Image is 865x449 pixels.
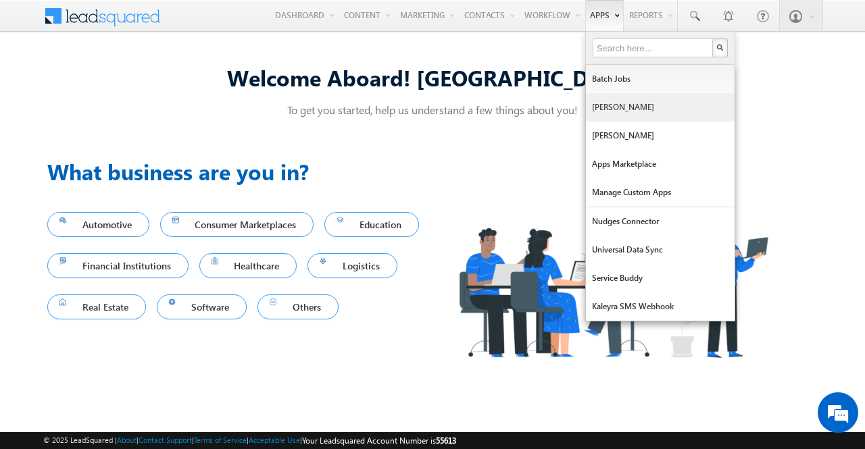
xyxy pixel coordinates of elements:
[117,435,137,444] a: About
[586,150,735,178] a: Apps Marketplace
[222,7,254,39] div: Minimize live chat window
[47,155,432,188] h3: What business are you in?
[586,93,735,122] a: [PERSON_NAME]
[302,435,456,446] span: Your Leadsquared Account Number is
[59,298,134,316] span: Real Estate
[169,298,235,316] span: Software
[59,215,137,234] span: Automotive
[586,178,735,207] a: Manage Custom Apps
[586,292,735,321] a: Kaleyra SMS Webhook
[586,207,735,236] a: Nudges Connector
[172,215,302,234] span: Consumer Marketplaces
[184,350,245,368] em: Start Chat
[47,103,818,117] p: To get you started, help us understand a few things about you!
[586,264,735,292] a: Service Buddy
[70,71,227,88] div: Chat with us now
[18,125,247,339] textarea: Type your message and hit 'Enter'
[436,435,456,446] span: 55613
[212,257,285,275] span: Healthcare
[47,63,818,92] div: Welcome Aboard! [GEOGRAPHIC_DATA]
[43,434,456,447] span: © 2025 LeadSquared | | | | |
[194,435,247,444] a: Terms of Service
[320,257,385,275] span: Logistics
[593,38,714,57] input: Search here...
[586,65,735,93] a: Batch Jobs
[139,435,192,444] a: Contact Support
[23,71,57,88] img: d_60004797649_company_0_60004797649
[270,298,326,316] span: Others
[59,257,176,275] span: Financial Institutions
[249,435,300,444] a: Acceptable Use
[586,236,735,264] a: Universal Data Sync
[716,44,723,51] img: Search
[586,122,735,150] a: [PERSON_NAME]
[432,155,793,384] img: Industry.png
[337,215,407,234] span: Education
